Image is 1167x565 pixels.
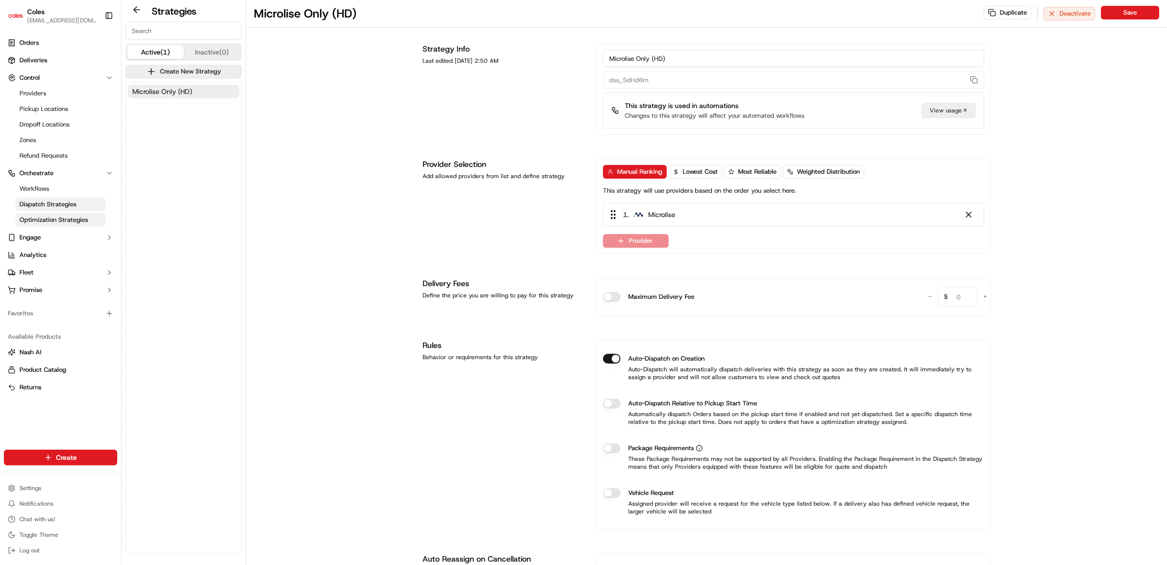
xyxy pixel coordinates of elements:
a: Dropoff Locations [16,118,106,131]
span: Log out [19,547,39,554]
span: Providers [19,89,46,98]
span: Create [56,453,77,462]
span: Returns [19,383,41,392]
button: Save [1101,6,1159,19]
button: Control [4,70,117,86]
p: Auto-Dispatch will automatically dispatch deliveries with this strategy as soon as they are creat... [603,365,984,381]
a: Nash AI [8,348,113,357]
label: Auto-Dispatch Relative to Pickup Start Time [628,399,757,408]
span: Control [19,73,40,82]
span: Package Requirements [628,443,694,453]
button: Orchestrate [4,165,117,181]
h2: Strategies [152,4,196,18]
button: Weighted Distribution [783,165,864,179]
span: Optimization Strategies [19,216,88,224]
div: We're available if you need us! [33,103,123,110]
button: Settings [4,481,117,495]
div: Behavior or requirements for this strategy [423,353,585,361]
h1: Delivery Fees [423,278,585,290]
button: Manual Ranking [603,165,667,179]
p: Automatically dispatch Orders based on the pickup start time if enabled and not yet dispatched. S... [603,410,984,426]
a: 💻API Documentation [78,137,160,155]
span: Refund Requests [19,151,68,160]
span: Microlise Only (HD) [132,87,192,96]
span: Engage [19,233,41,242]
a: 📗Knowledge Base [6,137,78,155]
span: Fleet [19,268,34,277]
input: Search [125,22,242,39]
span: Microlise [648,210,675,219]
a: Analytics [4,247,117,263]
button: Promise [4,282,117,298]
p: This strategy will use providers based on the order you select here. [603,186,796,195]
h1: Provider Selection [423,159,585,170]
button: Create New Strategy [125,65,242,78]
p: Assigned provider will receive a request for the vehicle type listed below. If a delivery also ha... [603,500,984,515]
button: Toggle Theme [4,528,117,542]
img: 1736555255976-a54dd68f-1ca7-489b-9aae-adbdc363a1c4 [10,93,27,110]
label: Auto-Dispatch on Creation [628,354,705,364]
div: Last edited [DATE] 2:50 AM [423,57,585,65]
button: Deactivate [1043,7,1095,20]
div: Favorites [4,306,117,321]
span: Settings [19,484,41,492]
input: Got a question? Start typing here... [25,63,175,73]
span: Dispatch Strategies [19,200,76,209]
h1: Strategy Info [423,43,585,55]
span: Notifications [19,500,53,508]
p: This strategy is used in automations [625,101,804,110]
div: 1. Microlise [603,203,984,226]
span: Analytics [19,251,46,259]
img: microlise_logo.jpeg [633,209,644,220]
p: Changes to this strategy will affect your automated workflows [625,111,804,120]
span: Lowest Cost [683,167,718,176]
div: Add allowed providers from list and define strategy [423,172,585,180]
a: Product Catalog [8,365,113,374]
button: Inactive (0) [184,45,240,59]
button: Product Catalog [4,362,117,378]
span: Most Reliable [738,167,777,176]
span: Chat with us! [19,515,55,523]
button: Microlise Only (HD) [128,85,239,98]
button: Start new chat [165,96,177,108]
a: Powered byPylon [69,164,118,172]
h1: Microlise Only (HD) [254,6,356,21]
button: Notifications [4,497,117,510]
span: $ [940,289,952,308]
button: Fleet [4,265,117,280]
a: Dispatch Strategies [16,198,106,211]
p: Welcome 👋 [10,39,177,55]
button: [EMAIL_ADDRESS][DOMAIN_NAME] [27,17,97,24]
span: API Documentation [92,141,156,151]
a: Returns [8,383,113,392]
button: Package Requirements [696,445,703,452]
a: Deliveries [4,53,117,68]
button: Provider [603,234,669,248]
div: View usage [921,103,976,118]
a: Zones [16,133,106,147]
span: Orders [19,38,39,47]
button: Log out [4,544,117,557]
a: Optimization Strategies [16,213,106,227]
span: Manual Ranking [617,167,662,176]
a: Orders [4,35,117,51]
span: Nash AI [19,348,41,357]
button: Most Reliable [724,165,781,179]
span: Weighted Distribution [797,167,860,176]
div: 💻 [82,142,90,150]
a: Refund Requests [16,149,106,163]
div: Start new chat [33,93,159,103]
button: ColesColes[EMAIL_ADDRESS][DOMAIN_NAME] [4,4,101,27]
div: Define the price you are willing to pay for this strategy [423,292,585,299]
span: Orchestrate [19,169,53,178]
span: Product Catalog [19,365,66,374]
button: Lowest Cost [669,165,722,179]
button: Returns [4,380,117,395]
h1: Auto Reassign on Cancellation [423,553,585,565]
p: These Package Requirements may not be supported by all Providers. Enabling the Package Requiremen... [603,455,984,471]
div: 1 . [607,209,675,220]
span: Toggle Theme [19,531,58,539]
span: Dropoff Locations [19,120,70,129]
